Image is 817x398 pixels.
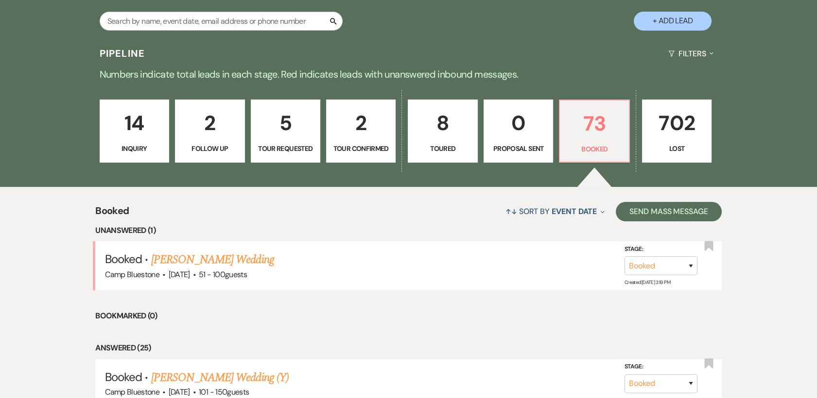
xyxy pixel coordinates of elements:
[169,269,190,280] span: [DATE]
[332,143,389,154] p: Tour Confirmed
[559,99,629,163] a: 73Booked
[95,224,722,237] li: Unanswered (1)
[616,202,722,221] button: Send Mass Message
[664,41,717,66] button: Filters
[181,143,238,154] p: Follow Up
[106,143,163,154] p: Inquiry
[566,144,623,154] p: Booked
[648,107,705,139] p: 702
[175,99,244,163] a: 2Follow Up
[490,107,547,139] p: 0
[332,107,389,139] p: 2
[505,206,517,216] span: ↑↓
[257,143,314,154] p: Tour Requested
[100,47,145,60] h3: Pipeline
[634,12,712,31] button: + Add Lead
[484,99,553,163] a: 0Proposal Sent
[502,199,608,224] button: Sort By Event Date
[648,143,705,154] p: Lost
[199,269,247,280] span: 51 - 100 guests
[642,99,712,163] a: 702Lost
[95,203,129,224] span: Booked
[105,251,142,266] span: Booked
[105,269,159,280] span: Camp Bluestone
[625,279,670,285] span: Created: [DATE] 3:19 PM
[414,143,471,154] p: Toured
[169,387,190,397] span: [DATE]
[414,107,471,139] p: 8
[625,362,697,372] label: Stage:
[326,99,396,163] a: 2Tour Confirmed
[181,107,238,139] p: 2
[257,107,314,139] p: 5
[408,99,477,163] a: 8Toured
[151,369,289,386] a: [PERSON_NAME] Wedding (Y)
[100,99,169,163] a: 14Inquiry
[106,107,163,139] p: 14
[95,310,722,322] li: Bookmarked (0)
[105,387,159,397] span: Camp Bluestone
[199,387,249,397] span: 101 - 150 guests
[625,244,697,255] label: Stage:
[95,342,722,354] li: Answered (25)
[105,369,142,384] span: Booked
[490,143,547,154] p: Proposal Sent
[151,251,274,268] a: [PERSON_NAME] Wedding
[251,99,320,163] a: 5Tour Requested
[552,206,597,216] span: Event Date
[566,107,623,140] p: 73
[100,12,343,31] input: Search by name, event date, email address or phone number
[59,66,759,82] p: Numbers indicate total leads in each stage. Red indicates leads with unanswered inbound messages.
